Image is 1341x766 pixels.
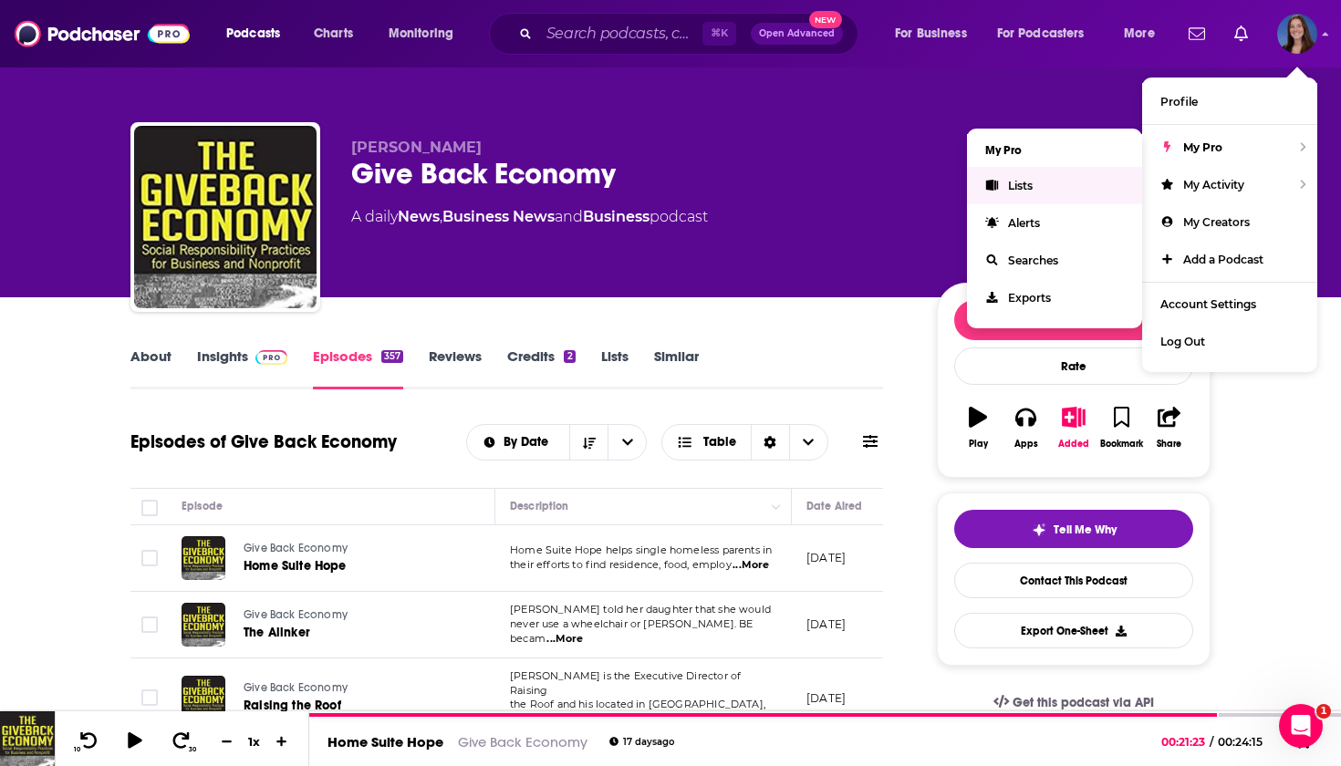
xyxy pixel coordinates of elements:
span: Charts [314,21,353,47]
span: Monitoring [389,21,453,47]
div: Search podcasts, credits, & more... [506,13,876,55]
button: Follow [954,300,1193,340]
button: Sort Direction [569,425,608,460]
span: Toggle select row [141,689,158,706]
img: Podchaser Pro [255,350,287,365]
a: Contact This Podcast [954,563,1193,598]
span: [PERSON_NAME] is the Executive Director of Raising [510,669,741,697]
a: Lists [601,347,629,389]
img: Podchaser - Follow, Share and Rate Podcasts [15,16,190,51]
span: 10 [74,746,80,753]
button: open menu [882,19,990,48]
span: For Business [895,21,967,47]
span: Raising the Roof [244,698,341,713]
button: Column Actions [765,496,787,518]
a: Show notifications dropdown [1227,18,1255,49]
span: ...More [733,558,769,573]
a: Give Back Economy [244,541,461,557]
p: [DATE] [806,616,846,632]
div: A daily podcast [351,206,708,228]
button: Show profile menu [1277,14,1317,54]
button: Added [1050,395,1097,461]
span: For Podcasters [997,21,1085,47]
a: Give Back Economy [458,733,587,750]
a: Home Suite Hope [327,733,443,750]
div: 2 [564,350,575,363]
div: 32Good podcast? Give it some love! [937,139,1211,252]
a: Give Back Economy [244,607,461,624]
a: News [398,208,440,225]
span: By Date [504,436,555,449]
span: My Creators [1183,215,1250,229]
img: tell me why sparkle [1032,523,1046,537]
button: 30 [165,730,200,753]
span: Get this podcast via API [1013,695,1154,710]
a: Charts [302,19,364,48]
span: New [809,11,842,28]
span: Open Advanced [759,29,835,38]
a: Reviews [429,347,482,389]
span: the Roof and his located in [GEOGRAPHIC_DATA], [510,698,765,710]
div: Rate [954,347,1193,385]
a: Business News [442,208,555,225]
div: Apps [1014,439,1038,450]
a: Account Settings [1142,285,1317,323]
span: Home Suite Hope helps single homeless parents in [510,543,772,556]
a: Add a Podcast [1142,241,1317,278]
button: open menu [1111,19,1178,48]
span: Table [703,436,736,449]
button: Apps [1002,395,1049,461]
button: Open AdvancedNew [751,23,843,45]
a: InsightsPodchaser Pro [197,347,287,389]
span: , [440,208,442,225]
span: The Alinker [244,625,310,640]
p: [DATE] [806,550,846,565]
span: Profile [1160,95,1198,109]
button: open menu [608,425,646,460]
p: [DATE] [806,690,846,706]
input: Search podcasts, credits, & more... [539,19,702,48]
span: More [1124,21,1155,47]
div: Bookmark [1100,439,1143,450]
span: [PERSON_NAME] told her daughter that she would [510,603,771,616]
span: Give Back Economy [244,681,348,694]
img: Give Back Economy [134,126,317,308]
div: Share [1157,439,1181,450]
a: Get this podcast via API [979,680,1169,725]
div: Description [510,495,568,517]
h1: Episodes of Give Back Economy [130,430,397,453]
button: tell me why sparkleTell Me Why [954,510,1193,548]
a: Episodes357 [313,347,403,389]
a: Credits2 [507,347,575,389]
button: Choose View [661,424,828,461]
a: Profile [1142,83,1317,120]
a: Show notifications dropdown [1181,18,1212,49]
span: Toggle select row [141,550,158,566]
span: 00:21:23 [1161,735,1210,749]
button: 10 [70,730,105,753]
div: Added [1058,439,1089,450]
span: Tell Me Why [1054,523,1117,537]
span: [PERSON_NAME] [351,139,482,156]
button: Export One-Sheet [954,613,1193,648]
a: Home Suite Hope [244,557,461,575]
span: Add a Podcast [1183,253,1263,266]
span: 00:24:15 [1213,735,1281,749]
button: open menu [467,436,570,449]
div: Sort Direction [751,425,789,460]
div: 1 x [239,734,270,749]
span: Log Out [1160,335,1205,348]
div: 357 [381,350,403,363]
span: Podcasts [226,21,280,47]
span: 30 [189,746,196,753]
span: and [555,208,583,225]
span: Toggle select row [141,616,158,633]
span: 1 [1316,704,1331,719]
span: Logged in as emmadonovan [1277,14,1317,54]
a: Give Back Economy [244,680,461,697]
span: My Activity [1183,178,1244,191]
button: open menu [376,19,477,48]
